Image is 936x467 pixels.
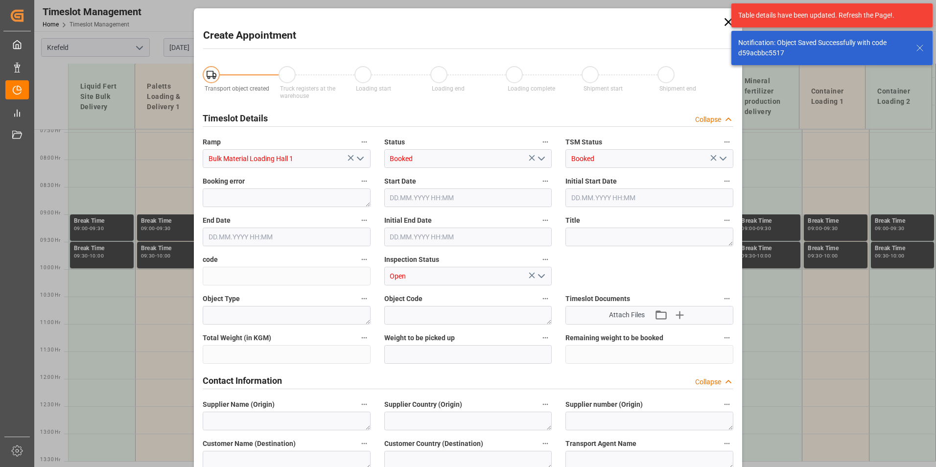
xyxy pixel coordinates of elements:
[203,439,296,449] span: Customer Name (Destination)
[508,85,555,92] span: Loading complete
[384,149,552,168] input: Type to search/select
[384,188,552,207] input: DD.MM.YYYY HH:MM
[721,292,733,305] button: Timeslot Documents
[565,188,733,207] input: DD.MM.YYYY HH:MM
[565,333,663,343] span: Remaining weight to be booked
[584,85,623,92] span: Shipment start
[609,310,645,320] span: Attach Files
[534,151,548,166] button: open menu
[358,292,371,305] button: Object Type
[203,333,271,343] span: Total Weight (in KGM)
[738,38,907,58] div: Notification: Object Saved Successfully with code d59acbbc5517
[203,255,218,265] span: code
[203,112,268,125] h2: Timeslot Details
[539,136,552,148] button: Status
[384,439,483,449] span: Customer Country (Destination)
[203,28,296,44] h2: Create Appointment
[205,85,269,92] span: Transport object created
[358,398,371,411] button: Supplier Name (Origin)
[565,399,643,410] span: Supplier number (Origin)
[203,215,231,226] span: End Date
[203,399,275,410] span: Supplier Name (Origin)
[738,10,918,21] div: Table details have been updated. Refresh the Page!.
[352,151,367,166] button: open menu
[384,228,552,246] input: DD.MM.YYYY HH:MM
[539,331,552,344] button: Weight to be picked up
[384,399,462,410] span: Supplier Country (Origin)
[358,136,371,148] button: Ramp
[539,292,552,305] button: Object Code
[358,253,371,266] button: code
[565,294,630,304] span: Timeslot Documents
[539,175,552,187] button: Start Date
[539,398,552,411] button: Supplier Country (Origin)
[203,176,245,187] span: Booking error
[203,149,371,168] input: Type to search/select
[203,137,221,147] span: Ramp
[384,137,405,147] span: Status
[565,137,602,147] span: TSM Status
[721,214,733,227] button: Title
[203,228,371,246] input: DD.MM.YYYY HH:MM
[659,85,696,92] span: Shipment end
[384,176,416,187] span: Start Date
[432,85,465,92] span: Loading end
[721,437,733,450] button: Transport Agent Name
[539,253,552,266] button: Inspection Status
[565,215,580,226] span: Title
[721,398,733,411] button: Supplier number (Origin)
[280,85,335,99] span: Truck registers at the warehouse
[721,331,733,344] button: Remaining weight to be booked
[356,85,391,92] span: Loading start
[358,214,371,227] button: End Date
[384,294,422,304] span: Object Code
[695,115,721,125] div: Collapse
[565,439,636,449] span: Transport Agent Name
[565,176,617,187] span: Initial Start Date
[715,151,729,166] button: open menu
[695,377,721,387] div: Collapse
[358,437,371,450] button: Customer Name (Destination)
[721,136,733,148] button: TSM Status
[358,331,371,344] button: Total Weight (in KGM)
[203,294,240,304] span: Object Type
[384,215,432,226] span: Initial End Date
[539,214,552,227] button: Initial End Date
[384,333,455,343] span: Weight to be picked up
[203,374,282,387] h2: Contact Information
[384,255,439,265] span: Inspection Status
[534,269,548,284] button: open menu
[358,175,371,187] button: Booking error
[539,437,552,450] button: Customer Country (Destination)
[721,175,733,187] button: Initial Start Date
